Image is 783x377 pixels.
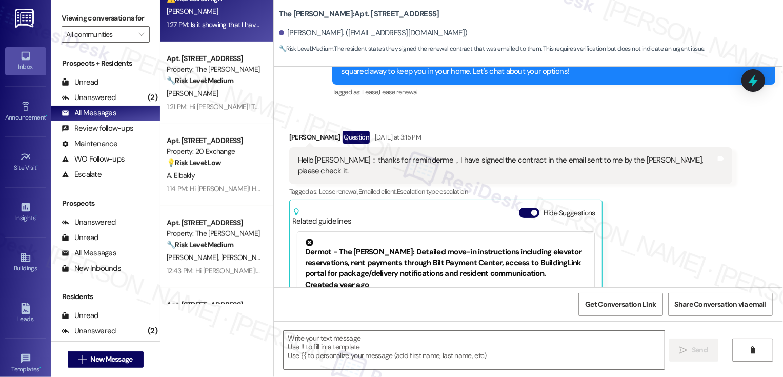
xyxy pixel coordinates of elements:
[62,310,98,321] div: Unread
[167,240,233,249] strong: 🔧 Risk Level: Medium
[15,9,36,28] img: ResiDesk Logo
[167,146,262,157] div: Property: 20 Exchange
[66,26,133,43] input: All communities
[62,154,125,165] div: WO Follow-ups
[167,53,262,64] div: Apt. [STREET_ADDRESS]
[362,88,379,96] span: Lease ,
[289,184,732,199] div: Tagged as:
[167,171,195,180] span: A. Elbakly
[46,112,47,120] span: •
[680,346,688,354] i: 
[279,44,705,54] span: : The resident states they signed the renewal contract that was emailed to them. This requires ve...
[343,131,370,144] div: Question
[379,88,418,96] span: Lease renewal
[167,253,221,262] span: [PERSON_NAME]
[37,163,38,170] span: •
[167,135,262,146] div: Apt. [STREET_ADDRESS]
[35,213,37,220] span: •
[305,239,587,280] div: Dermot - The [PERSON_NAME]: Detailed move-in instructions including elevator reservations, rent p...
[289,131,732,147] div: [PERSON_NAME]
[62,232,98,243] div: Unread
[668,293,773,316] button: Share Conversation via email
[62,77,98,88] div: Unread
[5,199,46,226] a: Insights •
[51,291,160,302] div: Residents
[62,326,116,336] div: Unanswered
[167,228,262,239] div: Property: The [PERSON_NAME]
[167,20,268,29] div: 1:27 PM: Is it showing that I haven't?
[279,45,333,53] strong: 🔧 Risk Level: Medium
[585,299,656,310] span: Get Conversation Link
[5,148,46,176] a: Site Visit •
[51,198,160,209] div: Prospects
[669,339,719,362] button: Send
[90,354,132,365] span: New Message
[332,85,775,100] div: Tagged as:
[292,208,352,227] div: Related guidelines
[578,293,662,316] button: Get Conversation Link
[39,364,41,371] span: •
[78,355,86,364] i: 
[675,299,766,310] span: Share Conversation via email
[62,138,118,149] div: Maintenance
[305,280,587,290] div: Created a year ago
[62,217,116,228] div: Unanswered
[544,208,595,219] label: Hide Suggestions
[62,248,116,259] div: All Messages
[692,345,708,355] span: Send
[167,89,218,98] span: [PERSON_NAME]
[5,249,46,276] a: Buildings
[145,323,160,339] div: (2)
[62,263,121,274] div: New Inbounds
[68,351,144,368] button: New Message
[51,58,160,69] div: Prospects + Residents
[62,169,102,180] div: Escalate
[167,64,262,75] div: Property: The [PERSON_NAME]
[5,300,46,327] a: Leads
[298,155,716,177] div: Hello [PERSON_NAME]：thanks for reminderme，I have signed the contract in the email sent to me by t...
[138,30,144,38] i: 
[397,187,468,196] span: Escalation type escalation
[167,217,262,228] div: Apt. [STREET_ADDRESS]
[5,47,46,75] a: Inbox
[749,346,757,354] i: 
[372,132,421,143] div: [DATE] at 3:15 PM
[167,7,218,16] span: [PERSON_NAME]
[279,9,439,19] b: The [PERSON_NAME]: Apt. [STREET_ADDRESS]
[167,300,262,310] div: Apt. [STREET_ADDRESS]
[220,253,272,262] span: [PERSON_NAME]
[167,102,772,111] div: 1:21 PM: Hi [PERSON_NAME]! Thanks for letting me know you’ve signed the renewal! I’ll check in wi...
[279,28,468,38] div: [PERSON_NAME]. ([EMAIL_ADDRESS][DOMAIN_NAME])
[62,92,116,103] div: Unanswered
[62,10,150,26] label: Viewing conversations for
[62,123,133,134] div: Review follow-ups
[145,90,160,106] div: (2)
[62,108,116,118] div: All Messages
[319,187,358,196] span: Lease renewal ,
[167,158,221,167] strong: 💡 Risk Level: Low
[167,76,233,85] strong: 🔧 Risk Level: Medium
[358,187,397,196] span: Emailed client ,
